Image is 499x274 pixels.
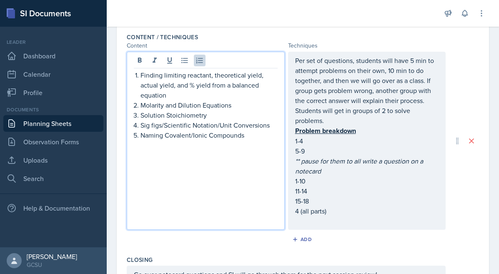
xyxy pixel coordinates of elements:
label: Content / Techniques [127,33,198,41]
p: Per set of questions, students will have 5 min to attempt problems on their own, 10 min to do tog... [295,55,439,126]
div: Leader [3,38,103,46]
a: Uploads [3,152,103,168]
a: Planning Sheets [3,115,103,132]
button: Add [289,233,316,246]
em: ** pause for them to all write a question on a notecard [295,156,425,176]
p: Molarity and Dilution Equations [140,100,278,110]
a: Calendar [3,66,103,83]
p: 11-14 [295,186,439,196]
p: 5-9 [295,146,439,156]
div: Add [294,236,312,243]
p: Naming Covalent/Ionic Compounds [140,130,278,140]
div: [PERSON_NAME] [27,252,77,261]
div: Content [127,41,285,50]
a: Profile [3,84,103,101]
div: Documents [3,106,103,113]
u: Problem breakdown [295,126,356,136]
a: Observation Forms [3,133,103,150]
a: Search [3,170,103,187]
p: 1-4 [295,136,439,146]
div: GCSU [27,261,77,269]
div: Help & Documentation [3,200,103,216]
p: Finding limiting reactant, theoretical yield, actual yield, and % yield from a balanced equation [140,70,278,100]
label: Closing [127,256,153,264]
p: 15-18 [295,196,439,206]
p: 4 (all parts) [295,206,439,216]
a: Dashboard [3,48,103,64]
p: Sig figs/Scientific Notation/Unit Conversions [140,120,278,130]
p: 1-10 [295,176,439,186]
div: Techniques [288,41,446,50]
p: Solution Stoichiometry [140,110,278,120]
